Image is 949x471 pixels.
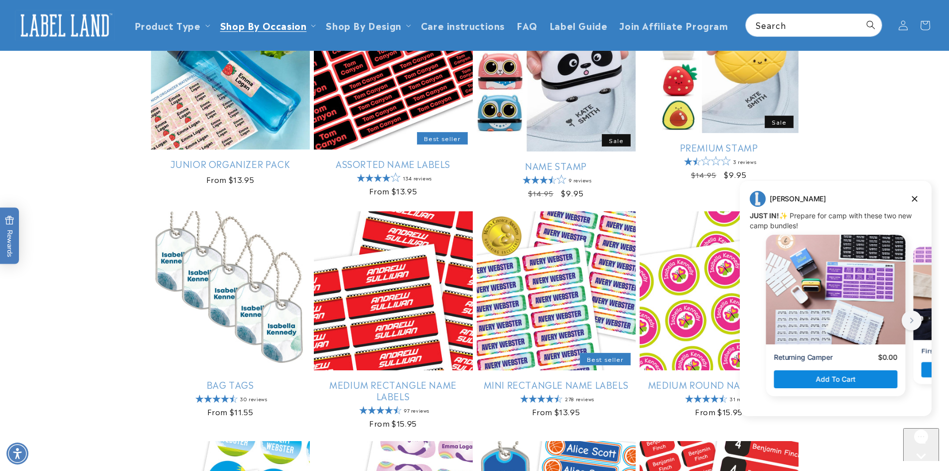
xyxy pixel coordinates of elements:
[415,13,511,37] a: Care instructions
[214,13,320,37] summary: Shop By Occasion
[613,13,734,37] a: Join Affiliate Program
[220,19,307,31] span: Shop By Occasion
[640,379,799,390] a: Medium Round Name Labels
[477,379,636,390] a: Mini Rectangle Name Labels
[151,379,310,390] a: Bag Tags
[421,19,505,31] span: Care instructions
[860,14,882,36] button: Search
[5,215,14,257] span: Rewards
[129,13,214,37] summary: Product Type
[11,6,119,44] a: Label Land
[320,13,414,37] summary: Shop By Design
[517,19,538,31] span: FAQ
[169,131,189,151] button: next button
[511,13,543,37] a: FAQ
[189,167,250,176] p: First Time Camper
[326,18,401,32] a: Shop By Design
[151,158,310,169] a: Junior Organizer Pack
[6,443,28,465] div: Accessibility Menu
[135,18,201,32] a: Product Type
[15,10,115,41] img: Label Land
[903,428,939,461] iframe: Gorgias live chat messenger
[619,19,728,31] span: Join Affiliate Program
[732,179,939,431] iframe: Gorgias live chat campaigns
[640,142,799,153] a: Premium Stamp
[314,158,473,169] a: Assorted Name Labels
[543,13,614,37] a: Label Guide
[314,379,473,402] a: Medium Rectangle Name Labels
[549,19,608,31] span: Label Guide
[477,160,636,171] a: Name Stamp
